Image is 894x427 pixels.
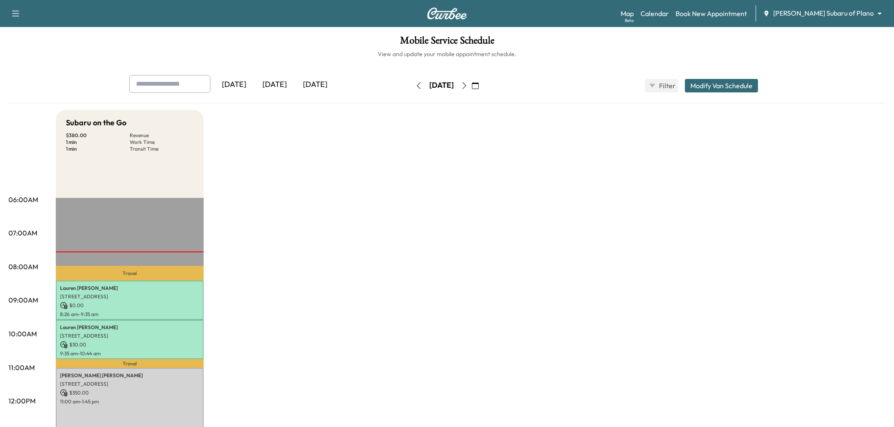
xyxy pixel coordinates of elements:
span: Filter [659,81,674,91]
p: 12:00PM [8,396,35,406]
button: Modify Van Schedule [685,79,758,92]
p: $ 30.00 [60,341,199,349]
p: Work Time [130,139,194,146]
div: [DATE] [429,80,454,91]
p: 09:00AM [8,295,38,305]
a: Book New Appointment [676,8,747,19]
p: Lauren [PERSON_NAME] [60,324,199,331]
p: 1 min [66,139,130,146]
span: [PERSON_NAME] Subaru of Plano [773,8,874,18]
p: [STREET_ADDRESS] [60,381,199,387]
button: Filter [645,79,678,92]
p: $ 380.00 [66,132,130,139]
p: Lauren [PERSON_NAME] [60,285,199,292]
p: 11:00AM [8,362,35,373]
a: MapBeta [621,8,634,19]
p: Travel [56,266,204,281]
p: 9:35 am - 10:44 am [60,350,199,357]
p: [STREET_ADDRESS] [60,293,199,300]
p: Transit Time [130,146,194,152]
img: Curbee Logo [427,8,467,19]
div: [DATE] [214,75,254,95]
a: Calendar [641,8,669,19]
p: 06:00AM [8,195,38,205]
p: 8:26 am - 9:35 am [60,311,199,318]
p: $ 0.00 [60,302,199,309]
div: Beta [625,17,634,24]
h5: Subaru on the Go [66,117,126,129]
p: 10:00AM [8,329,37,339]
p: 08:00AM [8,262,38,272]
p: [STREET_ADDRESS] [60,332,199,339]
h6: View and update your mobile appointment schedule. [8,50,886,58]
p: 1 min [66,146,130,152]
p: Travel [56,359,204,368]
p: 07:00AM [8,228,37,238]
p: Revenue [130,132,194,139]
p: $ 350.00 [60,389,199,397]
div: [DATE] [295,75,335,95]
p: 11:00 am - 1:45 pm [60,398,199,405]
p: [PERSON_NAME] [PERSON_NAME] [60,372,199,379]
h1: Mobile Service Schedule [8,35,886,50]
div: [DATE] [254,75,295,95]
